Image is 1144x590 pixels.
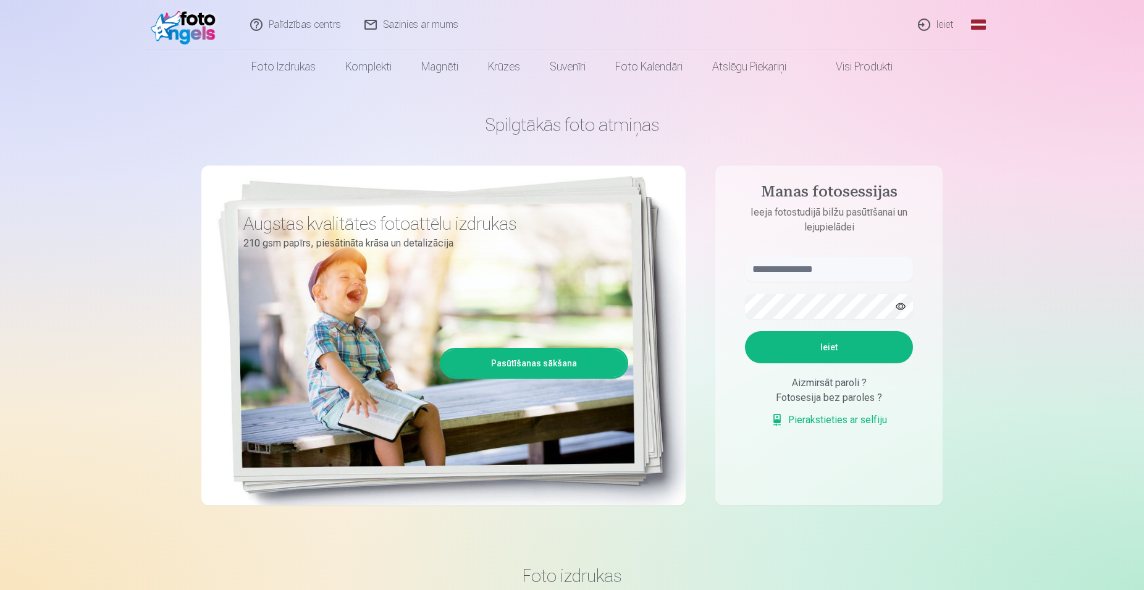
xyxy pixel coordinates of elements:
[243,235,619,252] p: 210 gsm papīrs, piesātināta krāsa un detalizācija
[771,413,887,428] a: Pierakstieties ar selfiju
[442,350,626,377] a: Pasūtīšanas sākšana
[473,49,535,84] a: Krūzes
[745,376,913,390] div: Aizmirsāt paroli ?
[745,331,913,363] button: Ieiet
[801,49,907,84] a: Visi produkti
[211,565,933,587] h3: Foto izdrukas
[600,49,697,84] a: Foto kalendāri
[243,213,619,235] h3: Augstas kvalitātes fotoattēlu izdrukas
[733,183,925,205] h4: Manas fotosessijas
[733,205,925,235] p: Ieeja fotostudijā bilžu pasūtīšanai un lejupielādei
[406,49,473,84] a: Magnēti
[151,5,222,44] img: /fa1
[535,49,600,84] a: Suvenīri
[201,114,943,136] h1: Spilgtākās foto atmiņas
[745,390,913,405] div: Fotosesija bez paroles ?
[237,49,330,84] a: Foto izdrukas
[330,49,406,84] a: Komplekti
[697,49,801,84] a: Atslēgu piekariņi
